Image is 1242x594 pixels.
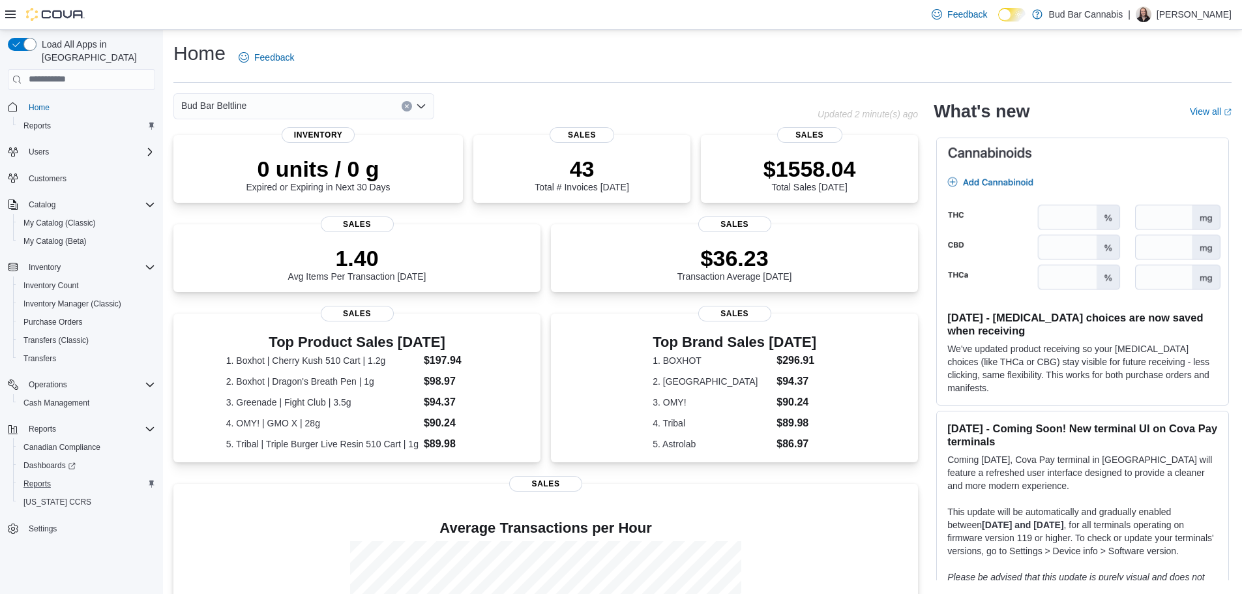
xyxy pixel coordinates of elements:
[18,351,155,366] span: Transfers
[18,118,56,134] a: Reports
[424,415,488,431] dd: $90.24
[23,398,89,408] span: Cash Management
[18,215,101,231] a: My Catalog (Classic)
[13,438,160,456] button: Canadian Compliance
[29,262,61,273] span: Inventory
[321,306,394,321] span: Sales
[3,519,160,538] button: Settings
[29,102,50,113] span: Home
[3,420,160,438] button: Reports
[23,144,54,160] button: Users
[23,460,76,471] span: Dashboards
[29,173,67,184] span: Customers
[18,118,155,134] span: Reports
[13,214,160,232] button: My Catalog (Classic)
[1224,108,1232,116] svg: External link
[1128,7,1131,22] p: |
[947,342,1218,394] p: We've updated product receiving so your [MEDICAL_DATA] choices (like THCa or CBG) stay visible fo...
[321,216,394,232] span: Sales
[18,278,84,293] a: Inventory Count
[29,424,56,434] span: Reports
[402,101,412,111] button: Clear input
[776,374,816,389] dd: $94.37
[3,376,160,394] button: Operations
[13,295,160,313] button: Inventory Manager (Classic)
[226,417,419,430] dt: 4. OMY! | GMO X | 28g
[23,521,62,537] a: Settings
[23,260,155,275] span: Inventory
[1049,7,1123,22] p: Bud Bar Cannabis
[23,218,96,228] span: My Catalog (Classic)
[226,334,488,350] h3: Top Product Sales [DATE]
[653,438,771,451] dt: 5. Astrolab
[13,456,160,475] a: Dashboards
[18,314,155,330] span: Purchase Orders
[13,493,160,511] button: [US_STATE] CCRS
[698,306,771,321] span: Sales
[653,334,816,350] h3: Top Brand Sales [DATE]
[18,233,155,249] span: My Catalog (Beta)
[246,156,391,192] div: Expired or Expiring in Next 30 Days
[23,353,56,364] span: Transfers
[226,396,419,409] dt: 3. Greenade | Fight Club | 3.5g
[23,197,155,213] span: Catalog
[8,93,155,572] nav: Complex example
[3,196,160,214] button: Catalog
[424,436,488,452] dd: $89.98
[13,394,160,412] button: Cash Management
[18,476,56,492] a: Reports
[18,476,155,492] span: Reports
[13,117,160,135] button: Reports
[18,296,126,312] a: Inventory Manager (Classic)
[18,439,155,455] span: Canadian Compliance
[282,127,355,143] span: Inventory
[23,197,61,213] button: Catalog
[18,278,155,293] span: Inventory Count
[653,396,771,409] dt: 3. OMY!
[26,8,85,21] img: Cova
[424,394,488,410] dd: $94.37
[550,127,615,143] span: Sales
[23,520,155,537] span: Settings
[18,458,81,473] a: Dashboards
[23,236,87,246] span: My Catalog (Beta)
[23,497,91,507] span: [US_STATE] CCRS
[982,520,1063,530] strong: [DATE] and [DATE]
[653,417,771,430] dt: 4. Tribal
[926,1,992,27] a: Feedback
[776,415,816,431] dd: $89.98
[934,101,1029,122] h2: What's new
[13,331,160,349] button: Transfers (Classic)
[1190,106,1232,117] a: View allExternal link
[3,169,160,188] button: Customers
[23,442,100,453] span: Canadian Compliance
[254,51,294,64] span: Feedback
[29,147,49,157] span: Users
[653,375,771,388] dt: 2. [GEOGRAPHIC_DATA]
[23,377,72,393] button: Operations
[288,245,426,271] p: 1.40
[3,98,160,117] button: Home
[23,299,121,309] span: Inventory Manager (Classic)
[947,453,1218,492] p: Coming [DATE], Cova Pay terminal in [GEOGRAPHIC_DATA] will feature a refreshed user interface des...
[947,422,1218,448] h3: [DATE] - Coming Soon! New terminal UI on Cova Pay terminals
[3,143,160,161] button: Users
[947,311,1218,337] h3: [DATE] - [MEDICAL_DATA] choices are now saved when receiving
[23,421,155,437] span: Reports
[173,40,226,67] h1: Home
[13,313,160,331] button: Purchase Orders
[13,232,160,250] button: My Catalog (Beta)
[23,144,155,160] span: Users
[23,421,61,437] button: Reports
[288,245,426,282] div: Avg Items Per Transaction [DATE]
[777,127,842,143] span: Sales
[23,170,155,186] span: Customers
[184,520,908,536] h4: Average Transactions per Hour
[226,375,419,388] dt: 2. Boxhot | Dragon's Breath Pen | 1g
[424,374,488,389] dd: $98.97
[13,475,160,493] button: Reports
[29,379,67,390] span: Operations
[18,333,155,348] span: Transfers (Classic)
[23,121,51,131] span: Reports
